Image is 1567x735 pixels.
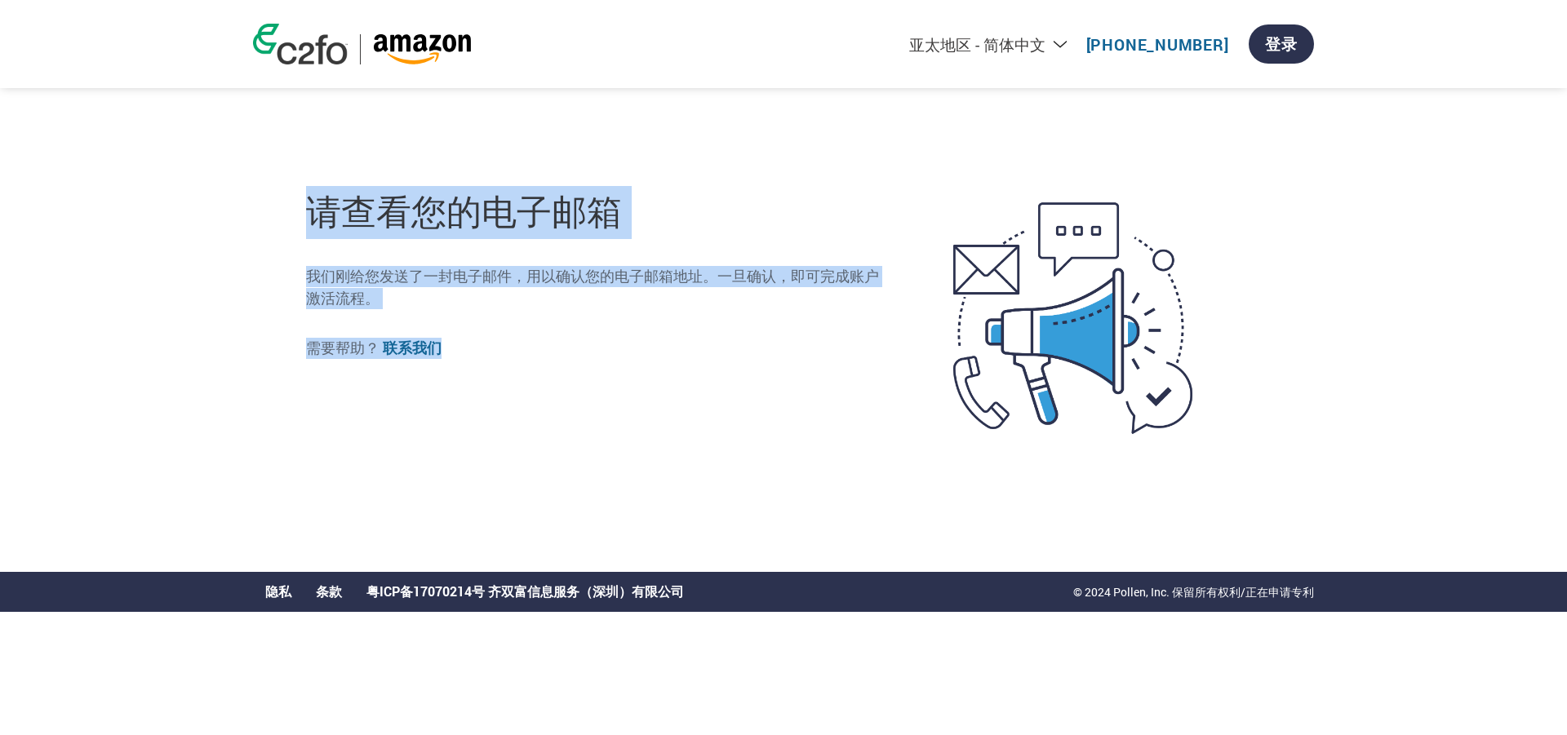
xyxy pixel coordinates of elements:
[306,338,885,359] p: 需要帮助？
[373,34,472,64] img: Amazon
[1249,24,1314,64] a: 登录
[885,173,1261,463] img: open-email
[265,582,291,601] a: 隐私
[366,582,684,601] a: 粤ICP备17070214号 齐双富信息服务（深圳）有限公司
[383,339,442,357] a: 联系我们
[306,266,885,309] p: 我们刚给您发送了一封电子邮件，用以确认您的电子邮箱地址。一旦确认，即可完成账户激活流程。
[306,186,885,239] h1: 请查看您的电子邮箱
[253,24,348,64] img: c2fo logo
[1073,583,1314,600] p: © 2024 Pollen, Inc. 保留所有权利/正在申请专利
[1086,34,1229,55] a: [PHONE_NUMBER]
[316,582,342,601] a: 条款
